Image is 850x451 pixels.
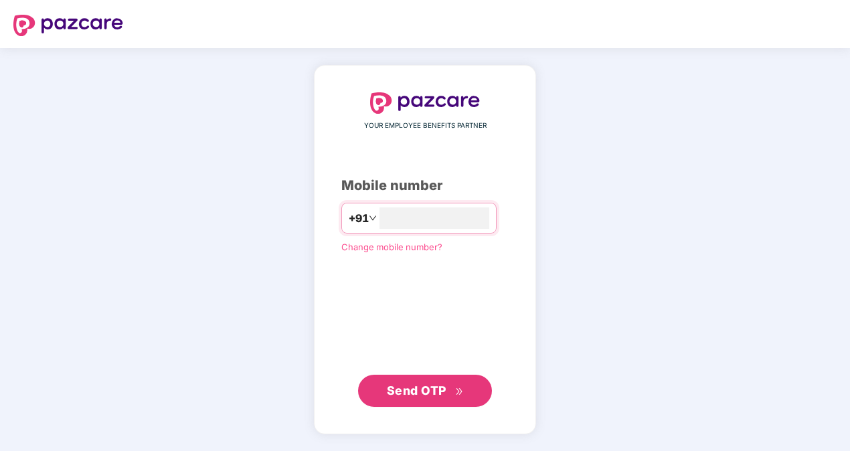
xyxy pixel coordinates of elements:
[364,120,487,131] span: YOUR EMPLOYEE BENEFITS PARTNER
[349,210,369,227] span: +91
[369,214,377,222] span: down
[341,175,509,196] div: Mobile number
[341,242,442,252] a: Change mobile number?
[387,383,446,397] span: Send OTP
[370,92,480,114] img: logo
[358,375,492,407] button: Send OTPdouble-right
[455,387,464,396] span: double-right
[13,15,123,36] img: logo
